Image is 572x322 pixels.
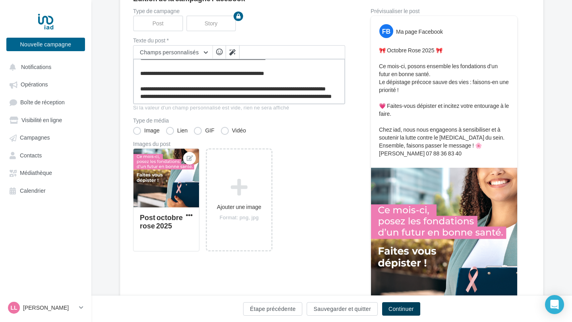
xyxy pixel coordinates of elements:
a: Opérations [5,77,87,91]
label: Vidéo [221,127,246,135]
button: Nouvelle campagne [6,38,85,51]
label: GIF [194,127,214,135]
span: Champs personnalisés [140,49,199,56]
span: LL [10,304,17,312]
span: Opérations [21,81,48,88]
a: Calendrier [5,183,87,197]
a: Contacts [5,148,87,162]
a: Boîte de réception [5,95,87,109]
span: Contacts [20,152,42,159]
span: Campagnes [20,134,50,141]
span: Médiathèque [20,170,52,176]
a: Visibilité en ligne [5,113,87,127]
span: Boîte de réception [20,99,65,105]
button: Champs personnalisés [133,46,213,59]
p: 🎀 Octobre Rose 2025 🎀 Ce mois-ci, posons ensemble les fondations d’un futur en bonne santé. Le dé... [379,46,509,157]
label: Texte du post * [133,38,345,43]
span: Notifications [21,63,51,70]
a: Médiathèque [5,165,87,180]
label: Image [133,127,160,135]
button: Notifications [5,59,83,74]
div: Si la valeur d'un champ personnalisé est vide, rien ne sera affiché [133,104,345,111]
div: FB [379,24,393,38]
div: Ma page Facebook [396,28,443,36]
button: Sauvegarder et quitter [307,302,377,316]
div: Post octobre rose 2025 [140,213,183,230]
div: Open Intercom Messenger [545,295,564,314]
a: Campagnes [5,130,87,144]
a: LL [PERSON_NAME] [6,300,85,315]
label: Type de média [133,118,345,123]
label: Type de campagne [133,8,345,14]
p: [PERSON_NAME] [23,304,76,312]
span: Calendrier [20,187,46,194]
button: Étape précédente [243,302,302,316]
div: Prévisualiser le post [371,8,518,14]
span: Visibilité en ligne [21,117,62,123]
button: Continuer [382,302,420,316]
label: Lien [166,127,187,135]
div: Images du post [133,141,345,147]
